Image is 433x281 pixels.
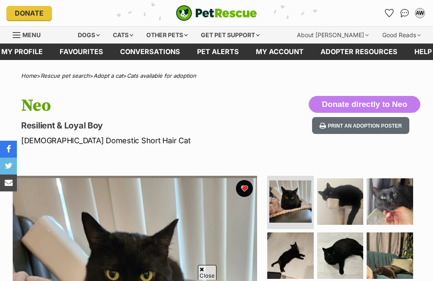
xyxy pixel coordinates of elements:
span: Close [198,265,216,280]
div: Cats [107,27,139,44]
img: Photo of Neo [367,232,413,279]
div: Dogs [72,27,106,44]
ul: Account quick links [383,6,427,20]
div: Good Reads [376,27,427,44]
img: logo-cat-932fe2b9b8326f06289b0f2fb663e598f794de774fb13d1741a6617ecf9a85b4.svg [176,5,257,21]
button: Donate directly to Neo [309,96,420,113]
a: Conversations [398,6,411,20]
img: Photo of Neo [267,232,314,279]
a: My account [247,44,312,60]
img: chat-41dd97257d64d25036548639549fe6c8038ab92f7586957e7f3b1b290dea8141.svg [400,9,409,17]
button: Print an adoption poster [312,117,409,134]
div: Other pets [140,27,194,44]
span: Menu [22,31,41,38]
a: conversations [112,44,189,60]
a: Favourites [383,6,396,20]
a: PetRescue [176,5,257,21]
img: Photo of Neo [317,232,364,279]
a: Donate [6,6,52,20]
p: Resilient & Loyal Boy [21,120,266,131]
p: [DEMOGRAPHIC_DATA] Domestic Short Hair Cat [21,135,266,146]
a: Cats available for adoption [127,72,196,79]
a: Pet alerts [189,44,247,60]
div: AW [416,9,424,17]
h1: Neo [21,96,266,115]
button: favourite [236,180,253,197]
button: My account [413,6,427,20]
a: Favourites [51,44,112,60]
img: Photo of Neo [367,178,413,225]
a: Menu [13,27,47,42]
img: Photo of Neo [317,178,364,225]
img: Photo of Neo [269,180,312,223]
a: Rescue pet search [41,72,90,79]
a: Adopter resources [312,44,406,60]
a: Adopt a cat [93,72,123,79]
div: Get pet support [195,27,266,44]
a: Home [21,72,37,79]
div: About [PERSON_NAME] [291,27,375,44]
